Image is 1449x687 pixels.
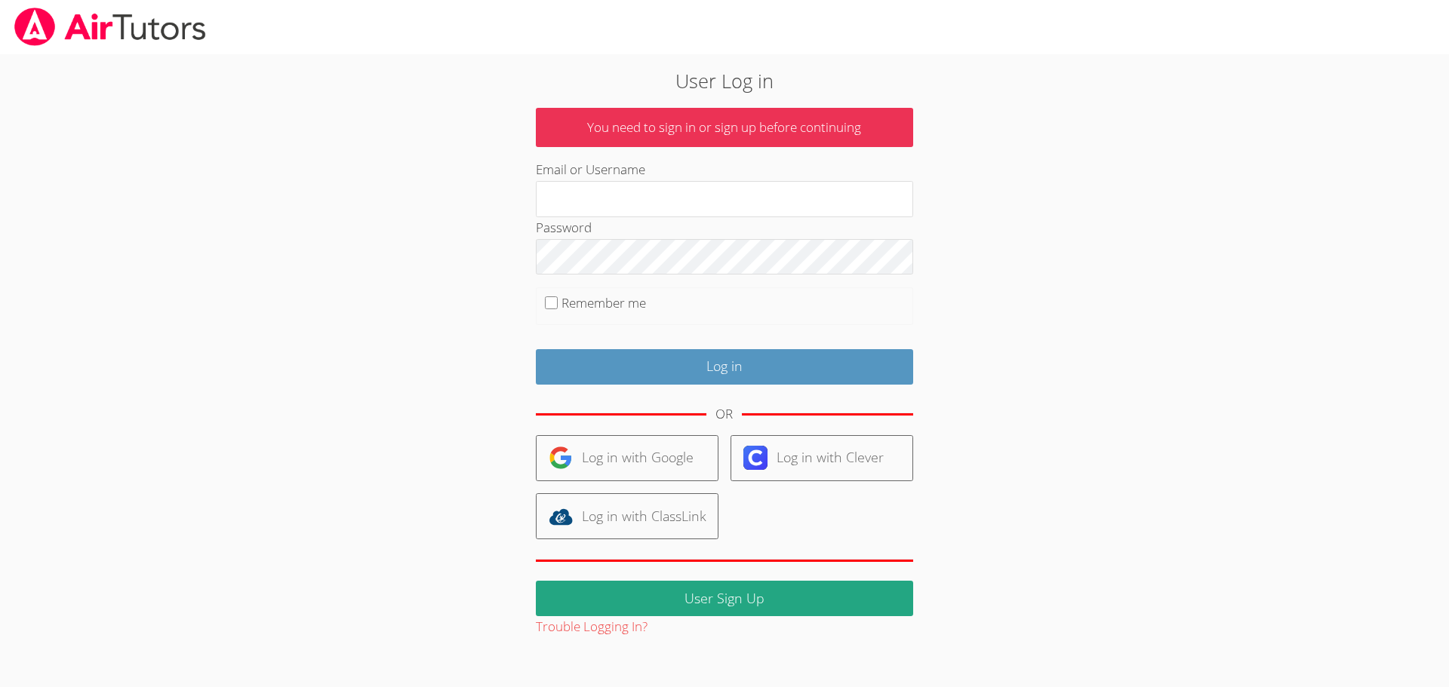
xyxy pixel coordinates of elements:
[334,66,1116,95] h2: User Log in
[13,8,208,46] img: airtutors_banner-c4298cdbf04f3fff15de1276eac7730deb9818008684d7c2e4769d2f7ddbe033.png
[731,435,913,481] a: Log in with Clever
[549,505,573,529] img: classlink-logo-d6bb404cc1216ec64c9a2012d9dc4662098be43eaf13dc465df04b49fa7ab582.svg
[715,403,733,425] div: OR
[536,616,648,638] button: Trouble Logging In?
[536,219,592,236] label: Password
[536,161,645,178] label: Email or Username
[549,446,573,470] img: google-logo-50288ca7cdecda66e5e0955fdab243c47b7ad437acaf1139b6f446037453330a.svg
[536,493,718,539] a: Log in with ClassLink
[536,349,913,385] input: Log in
[561,294,646,311] label: Remember me
[743,446,768,470] img: clever-logo-6eab21bc6e7a338710f1a6ff85c0baf02591cd810cc4098c63d3a4b26e2feb20.svg
[536,108,913,148] p: You need to sign in or sign up before continuing
[536,435,718,481] a: Log in with Google
[536,581,913,616] a: User Sign Up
